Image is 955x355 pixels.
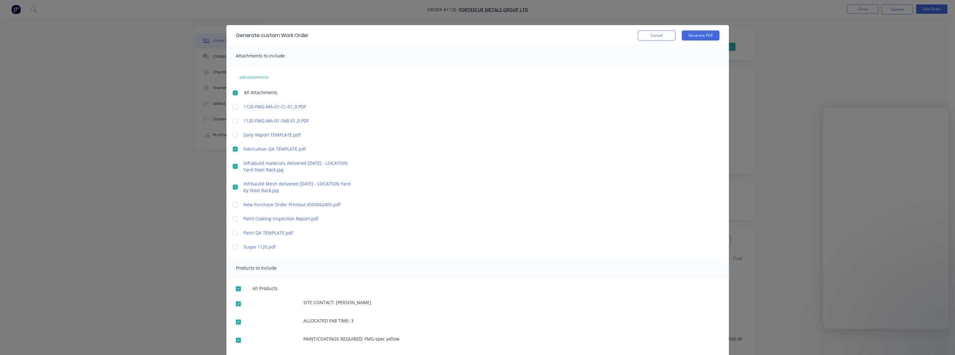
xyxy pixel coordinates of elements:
span: All Attachments [244,89,277,96]
a: 1120-FMG-MA-01-CL-01_0.PDF [243,103,353,110]
span: SITE CONTACT: [PERSON_NAME] [303,299,371,306]
a: Paint Coating Inspection Report.pdf [243,215,353,222]
a: 1120-FMG-MA-01-FAB-01_0.PDF [243,117,353,124]
button: add attachments [233,72,275,82]
a: Paint QA TEMPLATE.pdf [243,229,353,236]
button: Cancel [638,30,676,40]
iframe: Intercom live chat [934,334,949,349]
a: New Purchase Order Printout 4503062405.pdf [243,201,353,208]
iframe: Intercom live chat [823,108,949,329]
span: Products to include [236,265,277,271]
a: Fabrication QA TEMPLATE.pdf [243,146,353,152]
a: Scope 1120.pdf [243,244,353,250]
a: Daily Report TEMPLATE.pdf [243,132,353,138]
span: PAINT/COATINGS REQUIRED: FMG spec yellow [303,336,399,342]
div: Generate custom Work Order [236,32,309,39]
a: Infrabuild materials delivered [DATE] - LOCATION Yard Steel Rack.jpg [243,160,353,173]
span: All Products [252,285,282,292]
span: Attachments to include [236,53,285,59]
button: Generate PDF [682,30,719,40]
span: ALLOCATED FAB TIME: 3 [303,317,354,324]
a: Infrbauild Mesh delivered [DATE] - LOCATION Yard by Steel Rack.jpg [243,180,353,194]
